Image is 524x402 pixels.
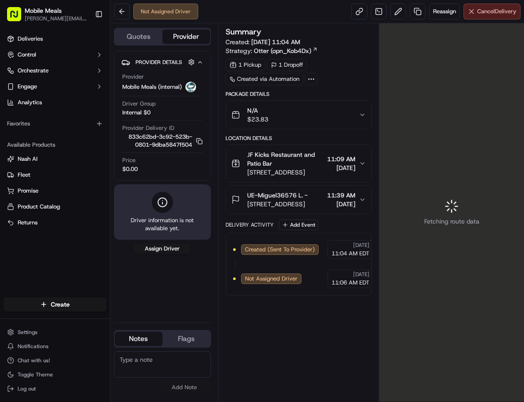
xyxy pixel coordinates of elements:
span: 11:06 AM EDT [332,279,369,287]
button: Promise [4,184,106,198]
button: Product Catalog [4,200,106,214]
span: [DATE] [353,271,369,278]
span: Returns [18,219,38,227]
button: Log out [4,383,106,395]
span: Provider Delivery ID [122,124,174,132]
button: Reassign [429,4,460,19]
a: Product Catalog [7,203,103,211]
span: Cancel Delivery [477,8,516,15]
div: 1 Dropoff [267,59,307,71]
span: Fleet [18,171,30,179]
button: Orchestrate [4,64,106,78]
span: N/A [247,106,268,115]
span: [DATE] [327,163,355,172]
h3: Summary [226,28,261,36]
span: Provider Details [136,59,182,66]
button: Fleet [4,168,106,182]
button: Create [4,297,106,311]
span: [DATE] 11:04 AM [251,38,300,46]
span: [STREET_ADDRESS] [247,200,308,209]
span: 11:04 AM EDT [332,250,369,258]
span: Driver Group [122,100,156,108]
span: [STREET_ADDRESS] [247,168,324,177]
span: Provider [122,73,144,81]
span: 11:39 AM [327,191,355,200]
span: Engage [18,83,37,91]
a: Nash AI [7,155,103,163]
button: Mobile Meals[PERSON_NAME][EMAIL_ADDRESS][DOMAIN_NAME] [4,4,91,25]
button: Toggle Theme [4,368,106,381]
div: Available Products [4,138,106,152]
span: Otter (opn_Kob4Dx) [254,46,311,55]
button: Notifications [4,340,106,353]
span: Internal $0 [122,109,151,117]
span: 11:09 AM [327,155,355,163]
span: Log out [18,385,36,392]
span: Chat with us! [18,357,50,364]
button: Add Event [279,220,318,230]
a: Deliveries [4,32,106,46]
a: Created via Automation [226,73,303,85]
img: MM.png [185,82,196,92]
div: Strategy: [226,46,318,55]
button: Mobile Meals [25,6,62,15]
span: Product Catalog [18,203,60,211]
span: Notifications [18,343,49,350]
button: Provider [162,30,210,44]
span: Deliveries [18,35,43,43]
span: Created: [226,38,300,46]
div: Package Details [226,91,372,98]
span: Fetching route data [424,217,479,226]
button: Settings [4,326,106,338]
span: Created (Sent To Provider) [245,246,315,254]
span: $23.83 [247,115,268,124]
button: Provider Details [121,55,204,69]
span: Reassign [433,8,456,15]
div: Location Details [226,135,372,142]
span: Mobile Meals (internal) [122,83,182,91]
span: Create [51,300,70,309]
button: Quotes [115,30,162,44]
button: Assign Driver [134,243,191,254]
a: Fleet [7,171,103,179]
span: Orchestrate [18,67,49,75]
button: Nash AI [4,152,106,166]
span: [DATE] [353,242,369,249]
span: UE-Miguel36576 L. - [247,191,308,200]
div: Delivery Activity [226,221,274,228]
button: 833c62bd-3c92-523b-0801-9dba5847f504 [122,133,203,149]
span: Not Assigned Driver [245,275,298,283]
span: Driver information is not available yet. [121,216,204,232]
a: Promise [7,187,103,195]
button: Returns [4,216,106,230]
div: Favorites [4,117,106,131]
span: Price [122,156,136,164]
button: Control [4,48,106,62]
span: [DATE] [327,200,355,209]
button: CancelDelivery [464,4,520,19]
button: [PERSON_NAME][EMAIL_ADDRESS][DOMAIN_NAME] [25,15,88,22]
button: JF Kicks Restaurant and Patio Bar[STREET_ADDRESS]11:09 AM[DATE] [226,145,371,182]
span: Control [18,51,36,59]
button: Flags [162,332,210,346]
button: Notes [115,332,162,346]
span: JF Kicks Restaurant and Patio Bar [247,150,324,168]
span: Nash AI [18,155,38,163]
span: $0.00 [122,165,138,173]
button: UE-Miguel36576 L. -[STREET_ADDRESS]11:39 AM[DATE] [226,186,371,214]
span: Analytics [18,99,42,106]
div: 1 Pickup [226,59,265,71]
span: Toggle Theme [18,371,53,378]
span: Settings [18,329,38,336]
span: Promise [18,187,38,195]
button: N/A$23.83 [226,101,371,129]
a: Otter (opn_Kob4Dx) [254,46,318,55]
a: Analytics [4,95,106,110]
button: Chat with us! [4,354,106,367]
button: Engage [4,80,106,94]
a: Returns [7,219,103,227]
